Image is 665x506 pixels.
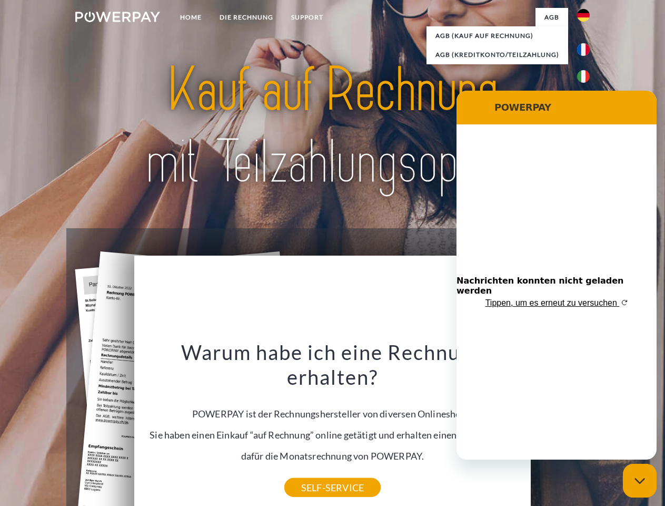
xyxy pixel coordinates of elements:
[101,51,564,202] img: title-powerpay_de.svg
[284,478,381,497] a: SELF-SERVICE
[577,70,590,83] img: it
[426,45,568,64] a: AGB (Kreditkonto/Teilzahlung)
[456,91,657,460] iframe: Messaging-Fenster
[282,8,332,27] a: SUPPORT
[623,464,657,498] iframe: Schaltfläche zum Öffnen des Messaging-Fensters
[171,8,211,27] a: Home
[535,8,568,27] a: agb
[577,9,590,22] img: de
[141,339,525,488] div: POWERPAY ist der Rechnungshersteller von diversen Onlineshops. Sie haben einen Einkauf “auf Rechn...
[141,339,525,390] h3: Warum habe ich eine Rechnung erhalten?
[75,12,160,22] img: logo-powerpay-white.svg
[577,43,590,56] img: fr
[211,8,282,27] a: DIE RECHNUNG
[426,26,568,45] a: AGB (Kauf auf Rechnung)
